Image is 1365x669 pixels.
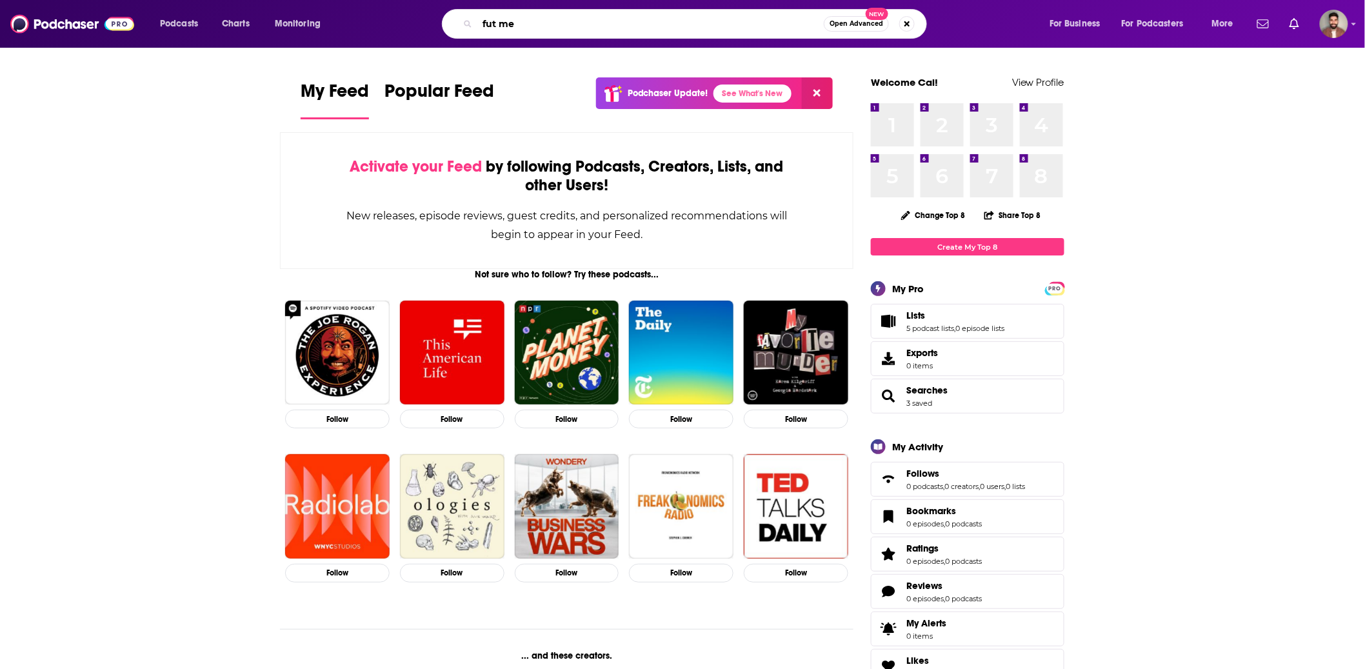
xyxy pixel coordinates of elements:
a: Follows [906,468,1025,479]
span: My Feed [301,80,369,110]
a: 5 podcast lists [906,324,954,333]
span: , [1004,482,1006,491]
a: 0 episodes [906,557,944,566]
button: Follow [629,410,733,428]
span: Popular Feed [384,80,494,110]
a: PRO [1047,283,1062,293]
img: User Profile [1320,10,1348,38]
a: 0 episodes [906,519,944,528]
a: 0 podcasts [945,594,982,603]
span: 0 items [906,361,938,370]
button: Follow [515,564,619,583]
a: Reviews [875,583,901,601]
a: Bookmarks [875,508,901,526]
span: Logged in as calmonaghan [1320,10,1348,38]
a: My Feed [301,80,369,119]
a: Show notifications dropdown [1284,13,1304,35]
div: My Pro [892,283,924,295]
button: open menu [266,14,337,34]
a: Popular Feed [384,80,494,119]
a: Charts [214,14,257,34]
a: 0 creators [944,482,979,491]
img: Planet Money [515,301,619,405]
span: , [979,482,980,491]
button: Follow [285,410,390,428]
a: Likes [906,655,961,666]
span: Exports [906,347,938,359]
button: Follow [744,410,848,428]
div: My Activity [892,441,943,453]
button: Follow [629,564,733,583]
button: Follow [515,410,619,428]
a: Create My Top 8 [871,238,1064,255]
button: Follow [400,410,504,428]
span: Exports [875,350,901,368]
span: Podcasts [160,15,198,33]
button: open menu [1113,14,1202,34]
span: 0 items [906,632,946,641]
a: Reviews [906,580,982,592]
a: 0 podcasts [945,557,982,566]
a: Lists [875,312,901,330]
span: PRO [1047,284,1062,294]
img: The Daily [629,301,733,405]
img: Podchaser - Follow, Share and Rate Podcasts [10,12,134,36]
button: Follow [285,564,390,583]
span: Reviews [871,574,1064,609]
span: More [1211,15,1233,33]
a: 0 episode lists [955,324,1004,333]
img: This American Life [400,301,504,405]
span: Charts [222,15,250,33]
span: Follows [906,468,939,479]
span: My Alerts [875,620,901,638]
a: 0 episodes [906,594,944,603]
span: , [943,482,944,491]
button: open menu [151,14,215,34]
span: Activate your Feed [350,157,482,176]
img: TED Talks Daily [744,454,848,559]
button: Share Top 8 [984,203,1042,228]
a: Radiolab [285,454,390,559]
button: Change Top 8 [893,207,973,223]
span: Bookmarks [871,499,1064,534]
div: by following Podcasts, Creators, Lists, and other Users! [345,157,788,195]
a: Searches [906,384,948,396]
a: Searches [875,387,901,405]
span: Open Advanced [830,21,883,27]
span: Searches [871,379,1064,414]
div: Search podcasts, credits, & more... [454,9,939,39]
span: Ratings [871,537,1064,572]
img: Ologies with Alie Ward [400,454,504,559]
button: Open AdvancedNew [824,16,889,32]
a: 3 saved [906,399,932,408]
a: My Alerts [871,612,1064,646]
a: Welcome Cal! [871,76,938,88]
input: Search podcasts, credits, & more... [477,14,824,34]
button: Show profile menu [1320,10,1348,38]
span: , [954,324,955,333]
a: 0 lists [1006,482,1025,491]
img: Freakonomics Radio [629,454,733,559]
span: , [944,557,945,566]
a: 0 podcasts [945,519,982,528]
span: Monitoring [275,15,321,33]
a: My Favorite Murder with Karen Kilgariff and Georgia Hardstark [744,301,848,405]
span: For Business [1050,15,1101,33]
img: The Joe Rogan Experience [285,301,390,405]
span: For Podcasters [1122,15,1184,33]
span: Bookmarks [906,505,956,517]
img: Business Wars [515,454,619,559]
button: open menu [1041,14,1117,34]
a: Exports [871,341,1064,376]
button: Follow [744,564,848,583]
span: Ratings [906,543,939,554]
a: Ratings [875,545,901,563]
span: , [944,519,945,528]
span: My Alerts [906,617,946,629]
